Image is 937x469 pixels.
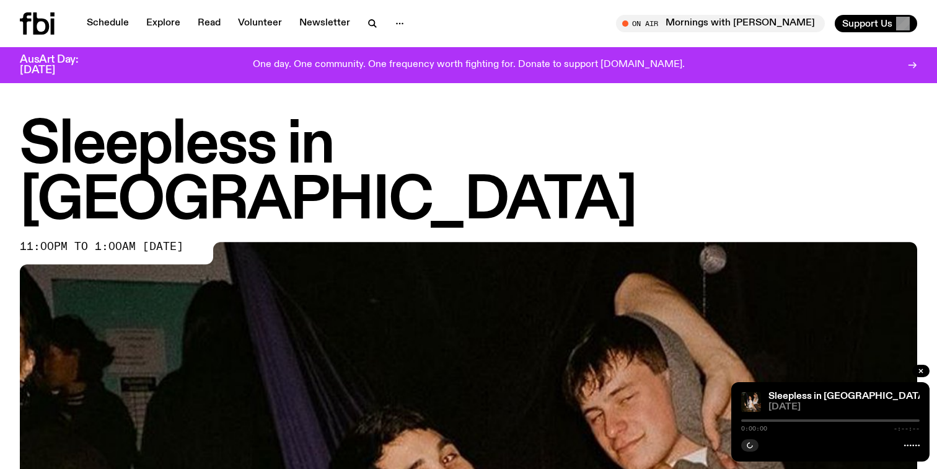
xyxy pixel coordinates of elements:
h3: AusArt Day: [DATE] [20,55,99,76]
a: Newsletter [292,15,358,32]
a: Sleepless in [GEOGRAPHIC_DATA] [768,391,928,401]
span: -:--:-- [894,426,920,432]
h1: Sleepless in [GEOGRAPHIC_DATA] [20,118,917,230]
span: 11:00pm to 1:00am [DATE] [20,242,183,252]
img: Marcus Whale is on the left, bent to his knees and arching back with a gleeful look his face He i... [741,392,761,412]
span: [DATE] [768,403,920,412]
button: On AirMornings with [PERSON_NAME] [616,15,825,32]
span: 0:00:00 [741,426,767,432]
a: Explore [139,15,188,32]
a: Volunteer [231,15,289,32]
a: Schedule [79,15,136,32]
button: Support Us [835,15,917,32]
a: Read [190,15,228,32]
p: One day. One community. One frequency worth fighting for. Donate to support [DOMAIN_NAME]. [253,60,685,71]
span: Support Us [842,18,892,29]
